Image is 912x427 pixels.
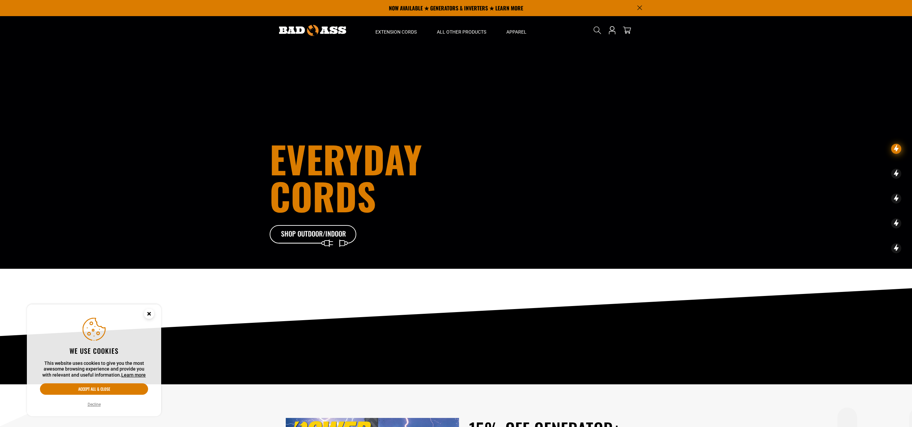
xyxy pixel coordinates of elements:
span: Extension Cords [375,29,417,35]
summary: Search [592,25,603,36]
summary: All Other Products [427,16,496,44]
button: Decline [86,401,103,408]
button: Accept all & close [40,383,148,395]
p: This website uses cookies to give you the most awesome browsing experience and provide you with r... [40,360,148,378]
img: Bad Ass Extension Cords [279,25,346,36]
a: Learn more [121,372,146,378]
aside: Cookie Consent [27,304,161,417]
h2: We use cookies [40,346,148,355]
span: Apparel [506,29,527,35]
summary: Apparel [496,16,537,44]
a: Shop Outdoor/Indoor [270,225,357,244]
summary: Extension Cords [365,16,427,44]
span: All Other Products [437,29,486,35]
h1: Everyday cords [270,140,493,214]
